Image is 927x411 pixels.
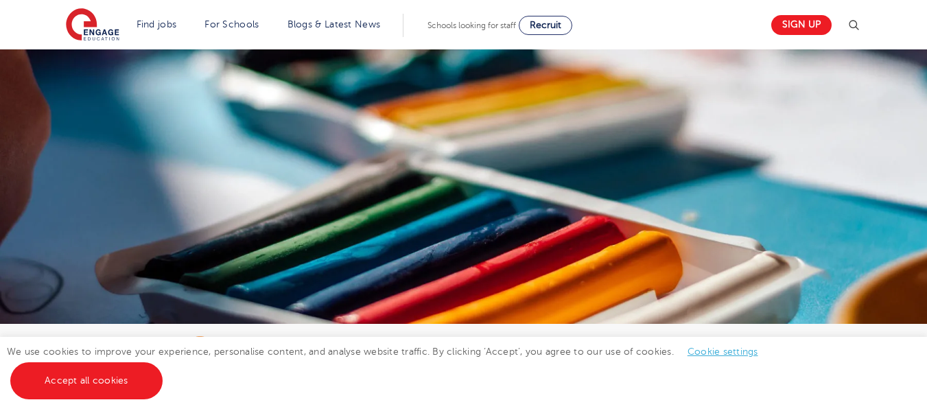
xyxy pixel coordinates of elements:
[771,15,832,35] a: Sign up
[66,8,119,43] img: Engage Education
[204,19,259,30] a: For Schools
[288,19,381,30] a: Blogs & Latest News
[688,347,758,357] a: Cookie settings
[530,20,561,30] span: Recruit
[427,21,516,30] span: Schools looking for staff
[10,362,163,399] a: Accept all cookies
[7,347,772,386] span: We use cookies to improve your experience, personalise content, and analyse website traffic. By c...
[137,19,177,30] a: Find jobs
[519,16,572,35] a: Recruit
